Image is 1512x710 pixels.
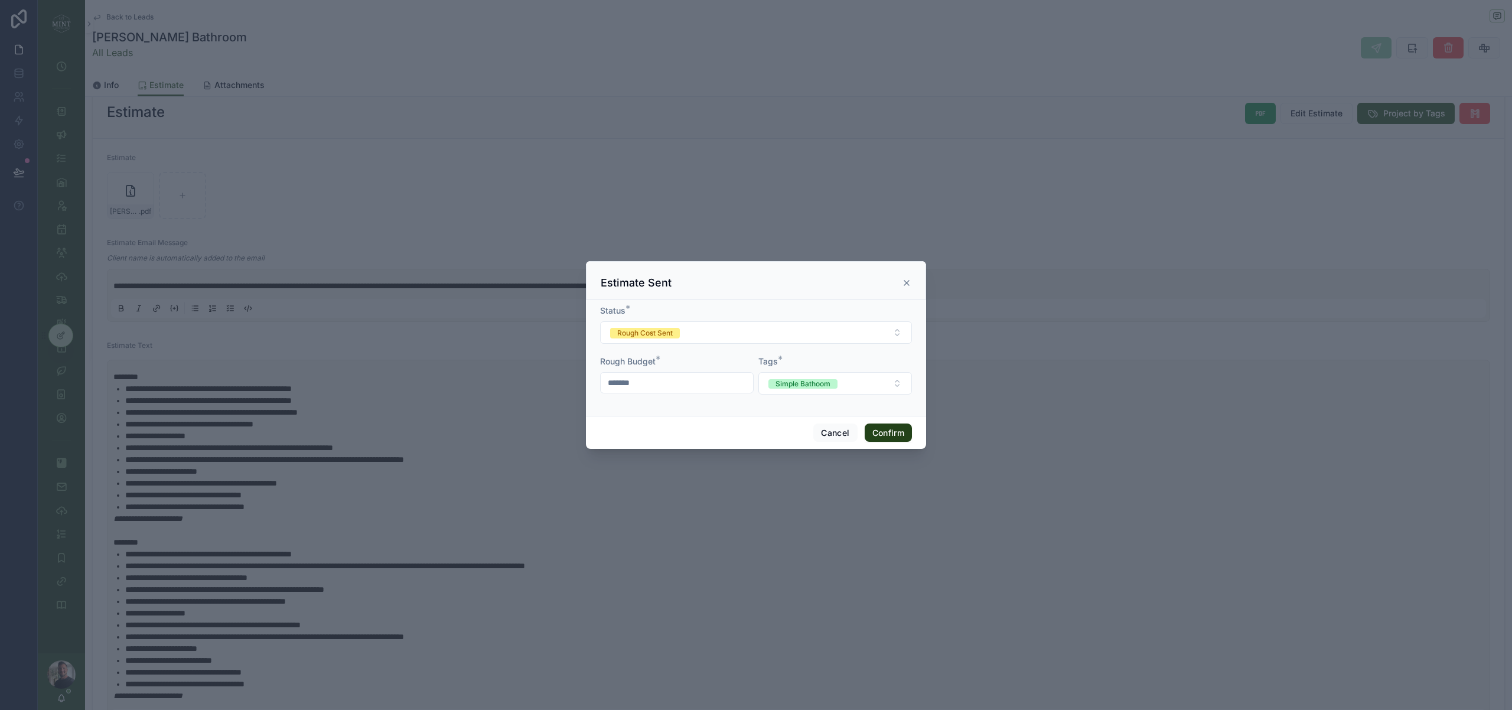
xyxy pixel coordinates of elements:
[775,379,830,389] div: Simple Bathoom
[600,356,656,366] span: Rough Budget
[865,424,912,442] button: Confirm
[600,305,625,315] span: Status
[601,276,672,290] h3: Estimate Sent
[758,372,912,395] button: Select Button
[617,328,673,338] div: Rough Cost Sent
[600,321,912,344] button: Select Button
[758,356,778,366] span: Tags
[768,377,838,389] button: Unselect SIMPLE_BATHOOM
[813,424,857,442] button: Cancel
